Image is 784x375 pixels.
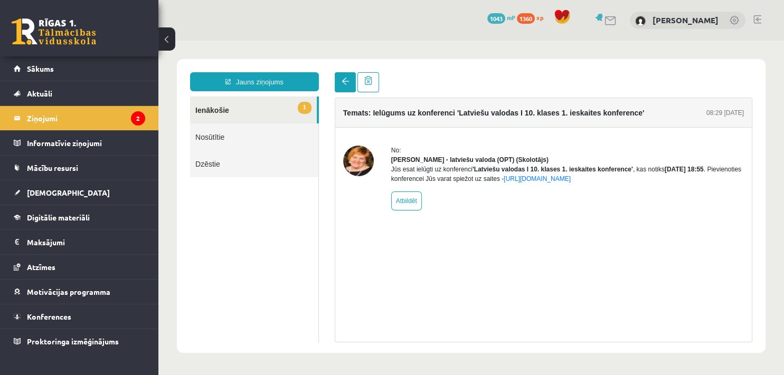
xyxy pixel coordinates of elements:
[506,125,545,132] b: [DATE] 18:55
[14,205,145,229] a: Digitālie materiāli
[27,230,145,254] legend: Maksājumi
[14,230,145,254] a: Maksājumi
[27,213,90,222] span: Digitālie materiāli
[14,255,145,279] a: Atzīmes
[27,262,55,272] span: Atzīmes
[507,13,515,22] span: mP
[27,89,52,98] span: Aktuāli
[27,106,145,130] legend: Ziņojumi
[27,163,78,172] span: Mācību resursi
[517,13,549,22] a: 1360 xp
[27,64,54,73] span: Sākums
[32,32,160,51] a: Jauns ziņojums
[548,68,585,77] div: 08:29 [DATE]
[517,13,535,24] span: 1360
[27,131,145,155] legend: Informatīvie ziņojumi
[27,287,110,296] span: Motivācijas programma
[32,83,160,110] a: Nosūtītie
[233,116,390,123] strong: [PERSON_NAME] - latviešu valoda (OPT) (Skolotājs)
[653,15,719,25] a: [PERSON_NAME]
[32,110,160,137] a: Dzēstie
[32,56,158,83] a: 1Ienākošie
[536,13,543,22] span: xp
[14,180,145,205] a: [DEMOGRAPHIC_DATA]
[233,151,263,170] a: Atbildēt
[14,329,145,353] a: Proktoringa izmēģinājums
[131,111,145,126] i: 2
[487,13,515,22] a: 1043 mP
[185,105,215,136] img: Laila Jirgensone - latviešu valoda (OPT)
[635,16,646,26] img: Zenta Viktorija Amoliņa
[14,56,145,81] a: Sākums
[27,312,71,321] span: Konferences
[14,156,145,180] a: Mācību resursi
[14,304,145,329] a: Konferences
[12,18,96,45] a: Rīgas 1. Tālmācības vidusskola
[14,81,145,105] a: Aktuāli
[233,124,585,143] div: Jūs esat ielūgti uz konferenci , kas notiks . Pievienoties konferencei Jūs varat spiežot uz saites -
[14,131,145,155] a: Informatīvie ziņojumi
[27,188,110,197] span: [DEMOGRAPHIC_DATA]
[314,125,475,132] b: 'Latviešu valodas I 10. klases 1. ieskaites konference'
[487,13,505,24] span: 1043
[185,68,486,76] h4: Temats: Ielūgums uz konferenci 'Latviešu valodas I 10. klases 1. ieskaites konference'
[233,105,585,114] div: No:
[14,106,145,130] a: Ziņojumi2
[345,134,412,142] a: [URL][DOMAIN_NAME]
[139,61,153,73] span: 1
[27,336,119,346] span: Proktoringa izmēģinājums
[14,280,145,304] a: Motivācijas programma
